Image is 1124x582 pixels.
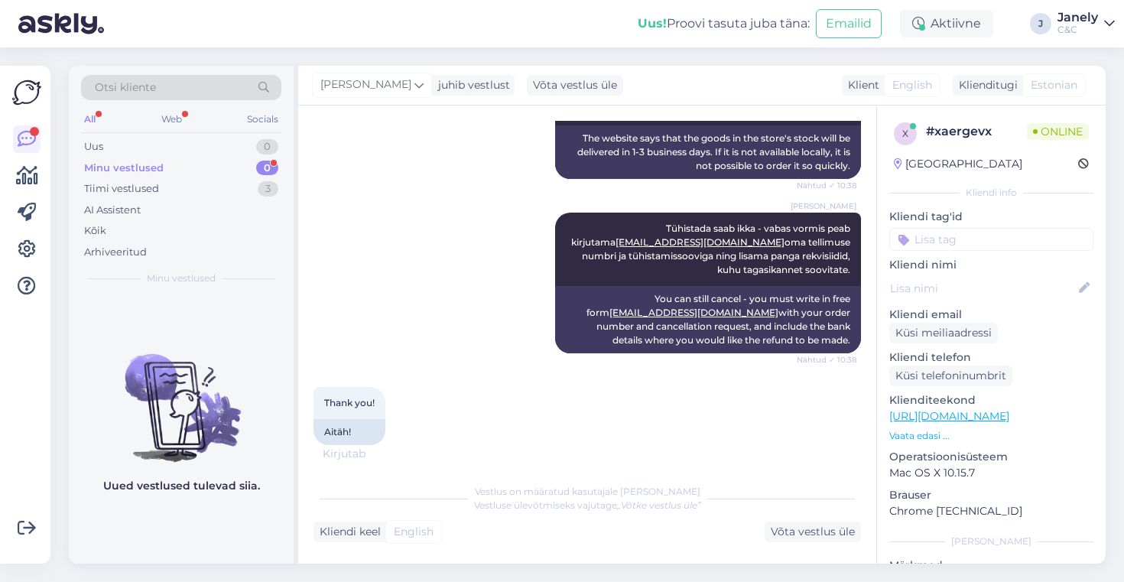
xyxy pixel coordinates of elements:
div: C&C [1057,24,1098,36]
div: Võta vestlus üle [527,75,623,96]
div: Arhiveeritud [84,245,147,260]
p: Kliendi nimi [889,257,1093,273]
div: Aktiivne [900,10,993,37]
span: English [892,77,932,93]
div: The website says that the goods in the store's stock will be delivered in 1-3 business days. If i... [555,125,861,179]
div: Proovi tasuta juba täna: [638,15,810,33]
p: Kliendi email [889,307,1093,323]
a: [EMAIL_ADDRESS][DOMAIN_NAME] [609,307,778,318]
div: Uus [84,139,103,154]
span: Otsi kliente [95,80,156,96]
div: juhib vestlust [432,77,510,93]
div: All [81,109,99,129]
div: [GEOGRAPHIC_DATA] [894,156,1022,172]
a: [URL][DOMAIN_NAME] [889,409,1009,423]
p: Kliendi tag'id [889,209,1093,225]
p: Brauser [889,487,1093,503]
div: [PERSON_NAME] [889,535,1093,548]
div: Kliendi keel [313,524,381,540]
input: Lisa nimi [890,280,1076,297]
span: English [394,524,434,540]
span: [PERSON_NAME] [320,76,411,93]
div: # xaergevx [926,122,1027,141]
p: Operatsioonisüsteem [889,449,1093,465]
p: Kliendi telefon [889,350,1093,366]
span: Minu vestlused [147,271,216,285]
div: Kõik [84,223,106,239]
p: Klienditeekond [889,392,1093,408]
i: „Võtke vestlus üle” [617,499,701,511]
p: Märkmed [889,558,1093,574]
a: JanelyC&C [1057,11,1115,36]
div: Võta vestlus üle [765,522,861,542]
div: AI Assistent [84,203,141,218]
div: Kirjutab [313,446,861,462]
span: . [365,447,368,460]
div: Klient [842,77,879,93]
div: Küsi telefoninumbrit [889,366,1012,386]
div: 3 [258,181,278,197]
div: Janely [1057,11,1098,24]
div: J [1030,13,1051,34]
div: Aitäh! [313,419,385,445]
div: Klienditugi [953,77,1018,93]
div: Socials [244,109,281,129]
div: 0 [256,161,278,176]
div: Minu vestlused [84,161,164,176]
div: You can still cancel - you must write in free form with your order number and cancellation reques... [555,286,861,353]
span: Tühistada saab ikka - vabas vormis peab kirjutama oma tellimuse numbri ja tühistamissooviga ning ... [571,223,853,275]
span: Vestlus on määratud kasutajale [PERSON_NAME] [475,486,700,497]
img: No chats [69,327,294,464]
button: Emailid [816,9,882,38]
a: [EMAIL_ADDRESS][DOMAIN_NAME] [616,236,785,248]
div: Tiimi vestlused [84,181,159,197]
b: Uus! [638,16,667,31]
p: Mac OS X 10.15.7 [889,465,1093,481]
div: Küsi meiliaadressi [889,323,998,343]
span: Nähtud ✓ 10:38 [797,180,856,191]
div: 0 [256,139,278,154]
span: Nähtud ✓ 10:38 [797,354,856,366]
span: [PERSON_NAME] [791,200,856,212]
span: Thank you! [324,397,375,408]
img: Askly Logo [12,78,41,107]
span: Online [1027,123,1089,140]
p: Vaata edasi ... [889,429,1093,443]
div: Kliendi info [889,186,1093,200]
input: Lisa tag [889,228,1093,251]
span: Vestluse ülevõtmiseks vajutage [474,499,701,511]
p: Chrome [TECHNICAL_ID] [889,503,1093,519]
div: Web [158,109,185,129]
p: Uued vestlused tulevad siia. [103,478,260,494]
span: Estonian [1031,77,1077,93]
span: x [902,128,908,139]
